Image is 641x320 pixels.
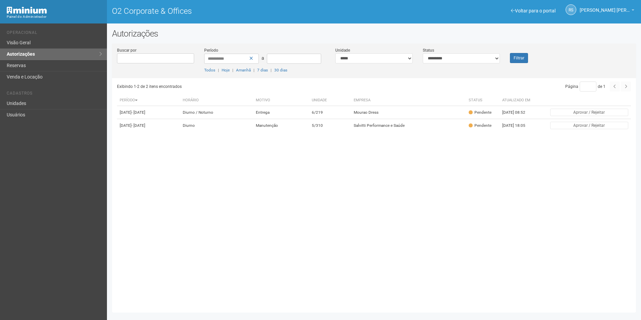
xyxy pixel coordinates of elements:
[466,95,500,106] th: Status
[309,95,351,106] th: Unidade
[309,106,351,119] td: 6/219
[510,53,528,63] button: Filtrar
[274,68,287,72] a: 30 dias
[236,68,251,72] a: Amanhã
[7,91,102,98] li: Cadastros
[351,106,466,119] td: Mourao Dress
[7,7,47,14] img: Minium
[423,47,434,53] label: Status
[180,119,253,132] td: Diurno
[117,106,180,119] td: [DATE]
[232,68,233,72] span: |
[261,55,264,61] span: a
[500,95,536,106] th: Atualizado em
[335,47,350,53] label: Unidade
[566,4,576,15] a: RS
[204,68,215,72] a: Todos
[218,68,219,72] span: |
[351,119,466,132] td: Salvitti Performance e Saúde
[500,119,536,132] td: [DATE] 18:05
[7,30,102,37] li: Operacional
[117,82,372,92] div: Exibindo 1-2 de 2 itens encontrados
[131,123,145,128] span: - [DATE]
[550,122,628,129] button: Aprovar / Rejeitar
[257,68,268,72] a: 7 dias
[511,8,556,13] a: Voltar para o portal
[580,8,634,14] a: [PERSON_NAME] [PERSON_NAME]
[7,14,102,20] div: Painel do Administrador
[550,109,628,116] button: Aprovar / Rejeitar
[180,106,253,119] td: Diurno / Noturno
[117,95,180,106] th: Período
[253,68,254,72] span: |
[500,106,536,119] td: [DATE] 08:52
[117,47,136,53] label: Buscar por
[253,106,309,119] td: Entrega
[204,47,218,53] label: Período
[112,7,369,15] h1: O2 Corporate & Offices
[469,123,491,128] div: Pendente
[112,29,636,39] h2: Autorizações
[253,95,309,106] th: Motivo
[351,95,466,106] th: Empresa
[117,119,180,132] td: [DATE]
[309,119,351,132] td: 5/310
[131,110,145,115] span: - [DATE]
[271,68,272,72] span: |
[180,95,253,106] th: Horário
[565,84,605,89] span: Página de 1
[222,68,230,72] a: Hoje
[469,110,491,115] div: Pendente
[253,119,309,132] td: Manutenção
[580,1,630,13] span: Rayssa Soares Ribeiro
